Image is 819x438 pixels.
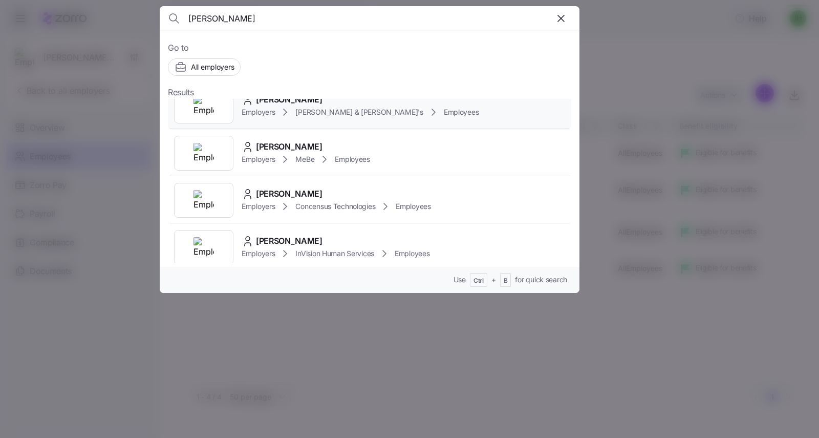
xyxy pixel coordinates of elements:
span: Go to [168,41,571,54]
img: Employer logo [193,237,214,258]
span: InVision Human Services [295,248,374,259]
span: Employers [242,154,275,164]
span: Use [454,275,466,285]
span: [PERSON_NAME] [256,140,322,153]
span: Ctrl [473,277,484,285]
span: Employers [242,107,275,117]
span: [PERSON_NAME] [256,187,322,200]
span: Employers [242,201,275,212]
span: Employers [242,248,275,259]
img: Employer logo [193,96,214,116]
span: MeBe [295,154,314,164]
img: Employer logo [193,190,214,211]
span: [PERSON_NAME] & [PERSON_NAME]'s [295,107,423,117]
span: Employees [444,107,479,117]
span: [PERSON_NAME] [256,93,322,106]
span: Employees [396,201,430,212]
span: Employees [335,154,370,164]
span: + [491,275,496,285]
span: B [504,277,508,285]
img: Employer logo [193,143,214,163]
span: Concensus Technologies [295,201,375,212]
span: Results [168,86,194,99]
span: Employees [395,248,429,259]
button: All employers [168,58,241,76]
span: All employers [191,62,234,72]
span: for quick search [515,275,567,285]
span: [PERSON_NAME] [256,235,322,247]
